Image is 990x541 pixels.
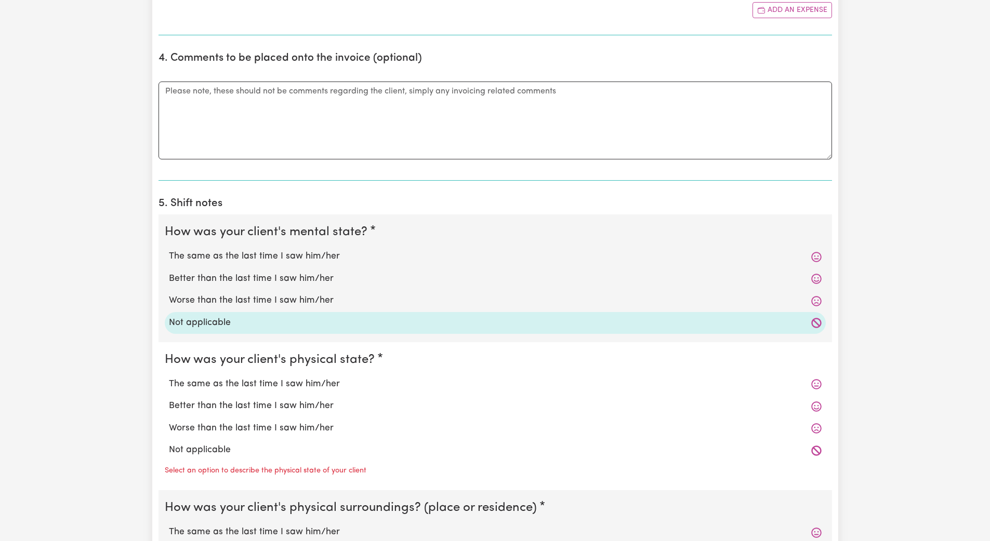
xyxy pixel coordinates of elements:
legend: How was your client's physical state? [165,350,379,369]
label: Better than the last time I saw him/her [169,272,822,286]
label: Worse than the last time I saw him/her [169,422,822,435]
label: The same as the last time I saw him/her [169,525,822,539]
label: The same as the last time I saw him/her [169,377,822,391]
legend: How was your client's physical surroundings? (place or residence) [165,498,541,517]
legend: How was your client's mental state? [165,223,372,241]
h2: 5. Shift notes [159,197,832,210]
label: Not applicable [169,443,822,457]
label: Worse than the last time I saw him/her [169,294,822,307]
button: Add another expense [753,2,832,18]
p: Select an option to describe the physical state of your client [165,465,366,477]
label: Better than the last time I saw him/her [169,399,822,413]
h2: 4. Comments to be placed onto the invoice (optional) [159,52,832,65]
label: The same as the last time I saw him/her [169,250,822,263]
label: Not applicable [169,316,822,330]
